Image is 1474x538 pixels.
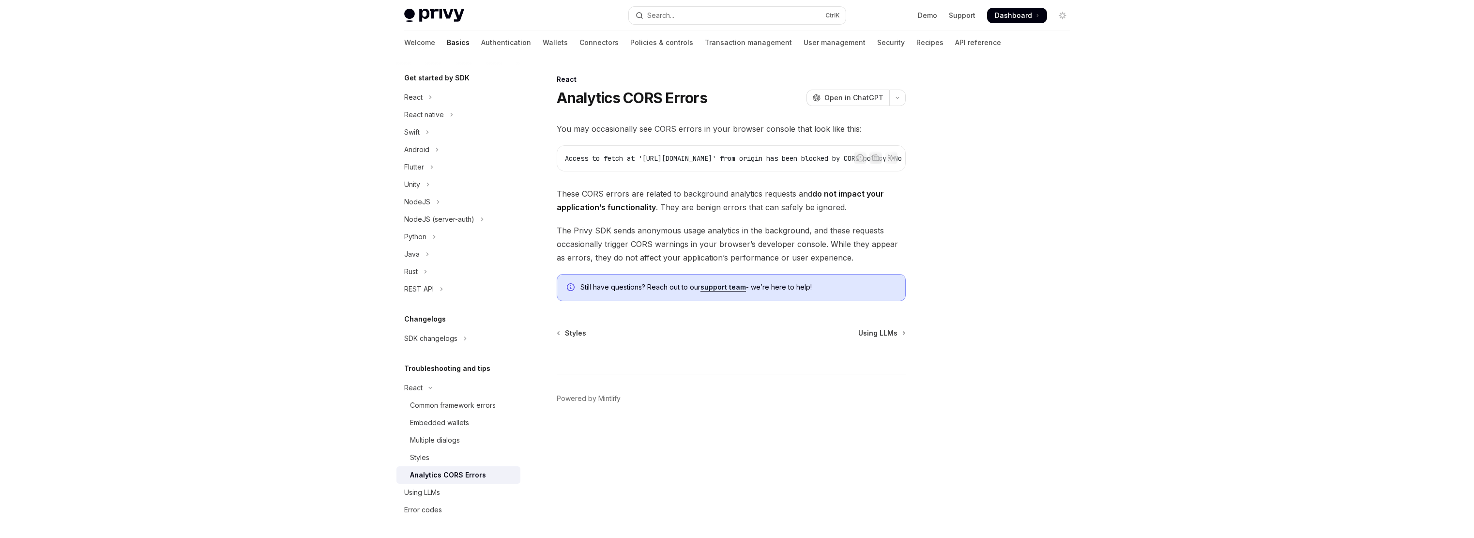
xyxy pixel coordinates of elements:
div: Java [404,248,420,260]
span: These CORS errors are related to background analytics requests and . They are benign errors that ... [557,187,906,214]
h5: Troubleshooting and tips [404,363,490,374]
button: Report incorrect code [854,152,866,164]
div: React [404,92,423,103]
span: Styles [565,328,586,338]
div: Android [404,144,429,155]
div: Using LLMs [404,487,440,498]
div: Swift [404,126,420,138]
a: Transaction management [705,31,792,54]
a: Demo [918,11,937,20]
div: NodeJS [404,196,430,208]
button: Toggle React native section [396,106,520,123]
button: Toggle Java section [396,246,520,263]
button: Toggle Rust section [396,263,520,280]
button: Toggle Flutter section [396,158,520,176]
svg: Info [567,283,577,293]
div: NodeJS (server-auth) [404,214,474,225]
a: Powered by Mintlify [557,394,621,403]
a: support team [700,283,746,292]
a: Security [877,31,905,54]
img: light logo [404,9,464,22]
div: REST API [404,283,434,295]
div: Common framework errors [410,400,496,411]
button: Toggle NodeJS section [396,193,520,211]
a: Connectors [579,31,619,54]
div: Rust [404,266,418,277]
div: Search... [647,10,674,21]
button: Toggle Swift section [396,123,520,141]
a: User management [804,31,866,54]
a: Embedded wallets [396,414,520,431]
div: Unity [404,179,420,190]
a: Error codes [396,501,520,519]
a: Analytics CORS Errors [396,466,520,484]
a: Policies & controls [630,31,693,54]
div: Error codes [404,504,442,516]
a: Authentication [481,31,531,54]
button: Open search [629,7,846,24]
button: Toggle Unity section [396,176,520,193]
h5: Changelogs [404,313,446,325]
button: Ask AI [885,152,897,164]
a: Multiple dialogs [396,431,520,449]
a: Welcome [404,31,435,54]
button: Toggle React section [396,89,520,106]
span: Open in ChatGPT [824,93,883,103]
div: Flutter [404,161,424,173]
button: Toggle React section [396,379,520,397]
span: You may occasionally see CORS errors in your browser console that look like this: [557,122,906,136]
span: Still have questions? Reach out to our - we’re here to help! [580,282,896,292]
span: Access to fetch at '[URL][DOMAIN_NAME]' from origin has been blocked by CORS policy: No 'Access-C... [565,154,1192,163]
a: Using LLMs [858,328,905,338]
span: Dashboard [995,11,1032,20]
div: Python [404,231,426,243]
div: React [557,75,906,84]
div: Analytics CORS Errors [410,469,486,481]
h5: Get started by SDK [404,72,470,84]
a: API reference [955,31,1001,54]
a: Basics [447,31,470,54]
h1: Analytics CORS Errors [557,89,707,107]
button: Toggle NodeJS (server-auth) section [396,211,520,228]
button: Toggle REST API section [396,280,520,298]
div: SDK changelogs [404,333,457,344]
div: React [404,382,423,394]
a: Recipes [916,31,943,54]
div: Multiple dialogs [410,434,460,446]
button: Toggle SDK changelogs section [396,330,520,347]
span: Ctrl K [825,12,840,19]
div: Styles [410,452,429,463]
span: The Privy SDK sends anonymous usage analytics in the background, and these requests occasionally ... [557,224,906,264]
a: Support [949,11,975,20]
div: React native [404,109,444,121]
button: Toggle dark mode [1055,8,1070,23]
a: Common framework errors [396,397,520,414]
div: Embedded wallets [410,417,469,429]
button: Toggle Android section [396,141,520,158]
a: Styles [396,449,520,466]
button: Copy the contents from the code block [869,152,882,164]
a: Styles [558,328,586,338]
button: Open in ChatGPT [806,90,889,106]
button: Toggle Python section [396,228,520,246]
span: Using LLMs [858,328,897,338]
a: Dashboard [987,8,1047,23]
a: Using LLMs [396,484,520,501]
a: Wallets [543,31,568,54]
